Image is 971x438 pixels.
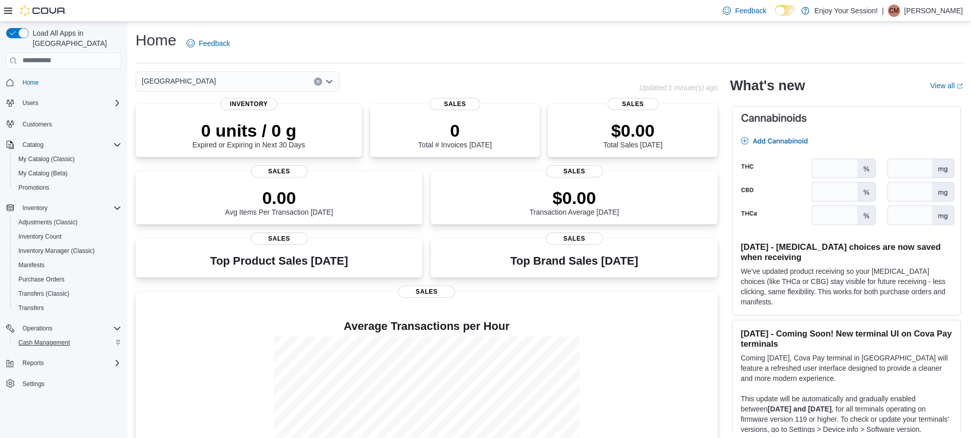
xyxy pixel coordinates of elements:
span: Cash Management [14,337,121,349]
input: Dark Mode [775,5,796,16]
img: Cova [20,6,66,16]
a: My Catalog (Beta) [14,167,72,179]
span: Purchase Orders [18,275,65,284]
span: Manifests [14,259,121,271]
span: Sales [546,233,603,245]
button: Purchase Orders [10,272,125,287]
button: Transfers (Classic) [10,287,125,301]
a: Settings [18,378,48,390]
span: Feedback [199,38,230,48]
span: Adjustments (Classic) [18,218,77,226]
a: Transfers (Classic) [14,288,73,300]
p: 0 units / 0 g [193,120,305,141]
span: Users [22,99,38,107]
p: [PERSON_NAME] [904,5,963,17]
h1: Home [136,30,176,50]
h4: Average Transactions per Hour [144,320,710,332]
span: Users [18,97,121,109]
button: Inventory [18,202,51,214]
a: My Catalog (Classic) [14,153,79,165]
div: Avg Items Per Transaction [DATE] [225,188,333,216]
div: Total # Invoices [DATE] [418,120,491,149]
button: Inventory Count [10,229,125,244]
span: My Catalog (Beta) [14,167,121,179]
button: Adjustments (Classic) [10,215,125,229]
h3: [DATE] - Coming Soon! New terminal UI on Cova Pay terminals [741,328,952,349]
button: Inventory Manager (Classic) [10,244,125,258]
span: Inventory Count [18,233,62,241]
div: Christina Mitchell [888,5,900,17]
button: Inventory [2,201,125,215]
p: 0.00 [225,188,333,208]
p: Updated 1 minute(s) ago [639,84,718,92]
span: Load All Apps in [GEOGRAPHIC_DATA] [29,28,121,48]
nav: Complex example [6,71,121,418]
button: Open list of options [325,78,333,86]
span: Inventory Manager (Classic) [18,247,95,255]
a: Feedback [182,33,234,54]
h3: [DATE] - [MEDICAL_DATA] choices are now saved when receiving [741,242,952,262]
button: Transfers [10,301,125,315]
button: Users [2,96,125,110]
button: Catalog [2,138,125,152]
a: View allExternal link [930,82,963,90]
p: $0.00 [603,120,662,141]
button: Catalog [18,139,47,151]
p: This update will be automatically and gradually enabled between , for all terminals operating on ... [741,394,952,434]
span: Inventory Count [14,230,121,243]
h3: Top Product Sales [DATE] [210,255,348,267]
a: Adjustments (Classic) [14,216,82,228]
button: Settings [2,376,125,391]
div: Transaction Average [DATE] [530,188,619,216]
span: Transfers [18,304,44,312]
a: Feedback [719,1,770,21]
span: Customers [18,117,121,130]
p: | [882,5,884,17]
button: Promotions [10,181,125,195]
span: Inventory [18,202,121,214]
button: Customers [2,116,125,131]
span: Inventory [22,204,47,212]
span: Purchase Orders [14,273,121,286]
p: 0 [418,120,491,141]
button: Home [2,75,125,90]
button: Manifests [10,258,125,272]
span: Home [22,79,39,87]
a: Transfers [14,302,48,314]
span: Customers [22,120,52,128]
button: Reports [18,357,48,369]
span: Sales [251,165,308,177]
a: Home [18,76,43,89]
button: Operations [2,321,125,336]
span: Cash Management [18,339,70,347]
a: Cash Management [14,337,74,349]
svg: External link [957,83,963,89]
a: Customers [18,118,56,131]
a: Purchase Orders [14,273,69,286]
span: Feedback [735,6,766,16]
span: Operations [22,324,53,332]
a: Manifests [14,259,48,271]
span: Sales [546,165,603,177]
span: Sales [398,286,455,298]
span: Promotions [14,182,121,194]
p: We've updated product receiving so your [MEDICAL_DATA] choices (like THCa or CBG) stay visible fo... [741,266,952,307]
span: Adjustments (Classic) [14,216,121,228]
span: Manifests [18,261,44,269]
span: Transfers (Classic) [18,290,69,298]
span: Home [18,76,121,89]
strong: [DATE] and [DATE] [768,405,831,413]
span: [GEOGRAPHIC_DATA] [142,75,216,87]
button: Users [18,97,42,109]
span: My Catalog (Beta) [18,169,68,177]
span: Reports [22,359,44,367]
span: Transfers (Classic) [14,288,121,300]
a: Inventory Manager (Classic) [14,245,99,257]
h2: What's new [730,78,805,94]
span: Sales [608,98,659,110]
p: $0.00 [530,188,619,208]
span: Inventory Manager (Classic) [14,245,121,257]
span: Operations [18,322,121,334]
span: Sales [251,233,308,245]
